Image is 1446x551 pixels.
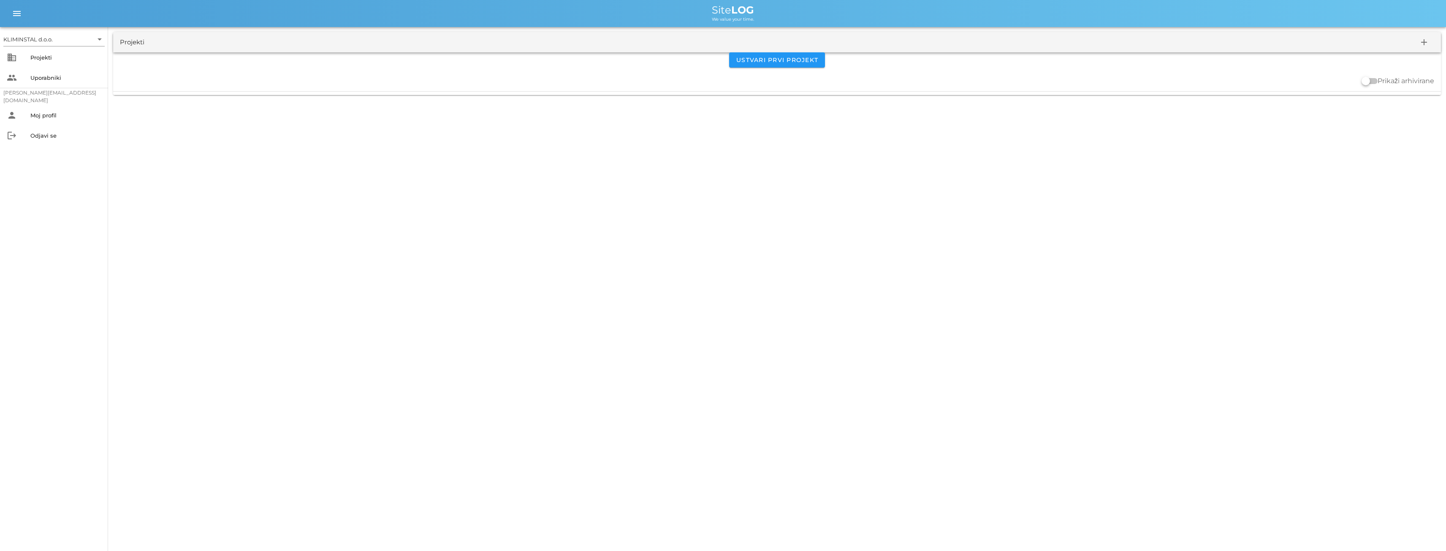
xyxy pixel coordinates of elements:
span: Site [712,4,754,16]
div: Projekti [30,54,101,61]
i: arrow_drop_down [95,34,105,44]
span: Ustvari prvi projekt [736,56,818,64]
i: people [7,73,17,83]
i: person [7,110,17,120]
i: menu [12,8,22,19]
b: LOG [731,4,754,16]
div: Uporabniki [30,74,101,81]
button: Ustvari prvi projekt [729,52,825,68]
div: Projekti [120,38,144,47]
div: KLIMINSTAL d.o.o. [3,33,105,46]
div: Moj profil [30,112,101,119]
div: KLIMINSTAL d.o.o. [3,35,53,43]
label: Prikaži arhivirane [1378,77,1434,85]
div: Odjavi se [30,132,101,139]
i: business [7,52,17,62]
i: add [1419,37,1429,47]
span: We value your time. [712,16,754,22]
i: logout [7,130,17,141]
